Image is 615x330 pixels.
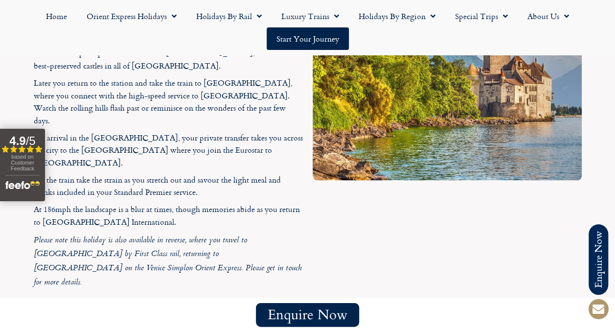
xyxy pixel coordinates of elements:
a: Luxury Trains [272,5,349,27]
a: Home [36,5,77,27]
a: About Us [518,5,579,27]
a: Holidays by Region [349,5,445,27]
span: Enquire Now [268,308,347,321]
nav: Menu [5,5,610,50]
p: Let the train take the strain as you stretch out and savour the light meal and drinks included in... [34,173,303,198]
a: Special Trips [445,5,518,27]
p: On arrival in the [GEOGRAPHIC_DATA], your private transfer takes you across the city to the [GEOG... [34,131,303,169]
a: Enquire Now [256,303,359,327]
p: At 186mph the landscape is a blur at times, though memories abide as you return to [GEOGRAPHIC_DA... [34,203,303,228]
a: Orient Express Holidays [77,5,186,27]
img: Montreux luxury holidays by planet rail [313,1,582,180]
a: Holidays by Rail [186,5,272,27]
em: Please note this holiday is also available in reverse, where you travel to [GEOGRAPHIC_DATA] by F... [34,234,302,289]
a: Start your Journey [267,27,349,50]
p: Later you return to the station and take the train to [GEOGRAPHIC_DATA], where you connect with t... [34,76,303,126]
